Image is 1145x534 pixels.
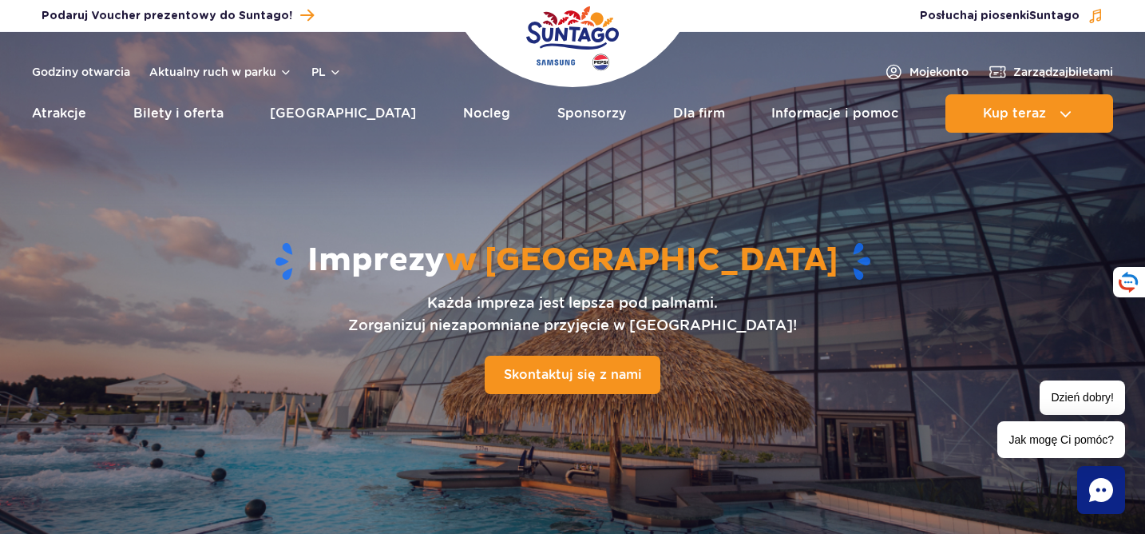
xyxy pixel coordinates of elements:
span: w [GEOGRAPHIC_DATA] [445,241,838,281]
a: [GEOGRAPHIC_DATA] [270,94,416,133]
a: Skontaktuj się z nami [485,356,660,394]
span: Posłuchaj piosenki [920,8,1080,24]
span: Dzień dobry! [1040,381,1125,415]
a: Nocleg [463,94,510,133]
span: Skontaktuj się z nami [504,367,642,382]
a: Godziny otwarcia [32,64,130,80]
span: Kup teraz [983,106,1046,121]
span: Podaruj Voucher prezentowy do Suntago! [42,8,292,24]
a: Dla firm [673,94,725,133]
button: pl [311,64,342,80]
a: Zarządzajbiletami [988,62,1113,82]
p: Każda impreza jest lepsza pod palmami. Zorganizuj niezapomniane przyjęcie w [GEOGRAPHIC_DATA]! [348,292,797,337]
span: Jak mogę Ci pomóc? [997,421,1125,458]
a: Atrakcje [32,94,86,133]
button: Kup teraz [945,94,1113,133]
a: Podaruj Voucher prezentowy do Suntago! [42,5,314,26]
button: Aktualny ruch w parku [149,66,292,78]
a: Mojekonto [884,62,969,82]
div: Chat [1077,466,1125,514]
h1: Imprezy [59,241,1086,282]
button: Posłuchaj piosenkiSuntago [920,8,1103,24]
a: Informacje i pomoc [771,94,898,133]
span: Suntago [1029,10,1080,22]
a: Sponsorzy [557,94,626,133]
a: Bilety i oferta [133,94,224,133]
span: Moje konto [909,64,969,80]
span: Zarządzaj biletami [1013,64,1113,80]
